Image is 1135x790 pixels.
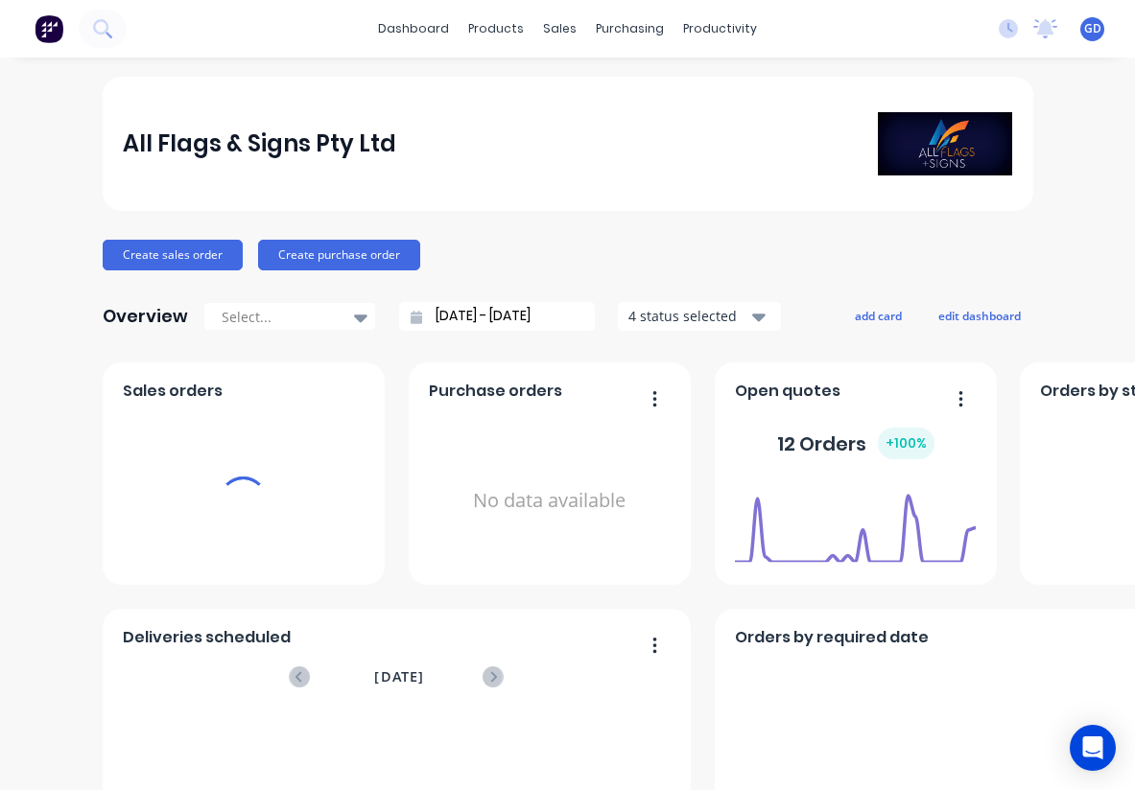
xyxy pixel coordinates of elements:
[674,14,767,43] div: productivity
[368,14,459,43] a: dashboard
[1084,20,1101,37] span: GD
[777,428,934,459] div: 12 Orders
[123,380,223,403] span: Sales orders
[926,303,1033,328] button: edit dashboard
[459,14,533,43] div: products
[842,303,914,328] button: add card
[258,240,420,270] button: Create purchase order
[1070,725,1116,771] div: Open Intercom Messenger
[123,125,396,163] div: All Flags & Signs Pty Ltd
[429,410,670,592] div: No data available
[628,306,749,326] div: 4 status selected
[35,14,63,43] img: Factory
[735,380,840,403] span: Open quotes
[533,14,586,43] div: sales
[103,297,188,336] div: Overview
[429,380,562,403] span: Purchase orders
[618,302,781,331] button: 4 status selected
[586,14,674,43] div: purchasing
[374,666,424,687] span: [DATE]
[878,112,1012,175] img: All Flags & Signs Pty Ltd
[123,626,291,649] span: Deliveries scheduled
[103,240,243,270] button: Create sales order
[878,428,934,459] div: + 100 %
